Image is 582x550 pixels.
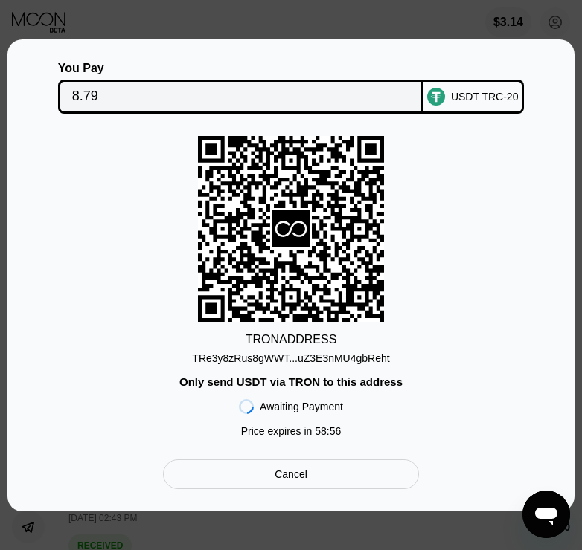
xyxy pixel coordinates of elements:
[163,459,419,489] div: Cancel
[30,62,552,114] div: You PayUSDT TRC-20
[246,333,337,346] div: TRON ADDRESS
[451,91,519,103] div: USDT TRC-20
[522,491,570,538] iframe: Button to launch messaging window
[192,352,389,364] div: TRe3y8zRus8gWWT...uZ3E3nMU4gbReht
[58,62,423,75] div: You Pay
[241,425,342,437] div: Price expires in
[315,425,341,437] span: 58 : 56
[275,467,307,481] div: Cancel
[179,375,403,388] div: Only send USDT via TRON to this address
[260,401,343,412] div: Awaiting Payment
[192,346,389,364] div: TRe3y8zRus8gWWT...uZ3E3nMU4gbReht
